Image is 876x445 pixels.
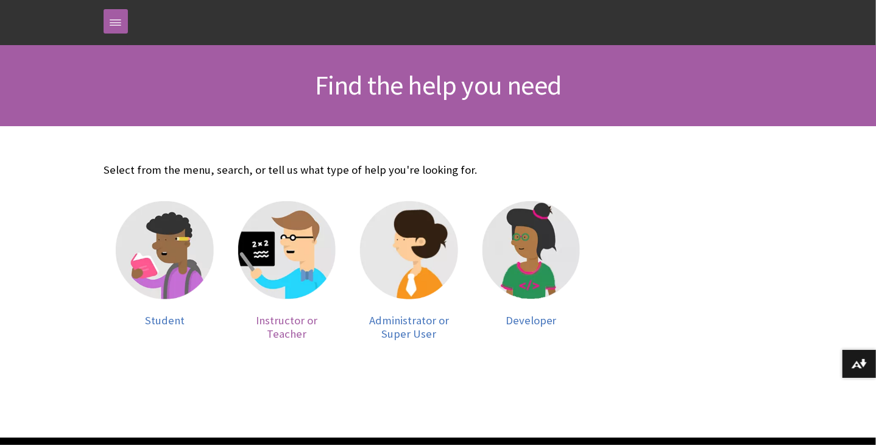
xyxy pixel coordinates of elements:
[104,162,592,178] p: Select from the menu, search, or tell us what type of help you're looking for.
[360,201,458,299] img: Administrator
[506,313,557,327] span: Developer
[116,201,214,299] img: Student
[369,313,449,341] span: Administrator or Super User
[238,201,336,299] img: Instructor
[315,68,561,102] span: Find the help you need
[145,313,185,327] span: Student
[238,201,336,340] a: Instructor Instructor or Teacher
[482,201,581,340] a: Developer
[116,201,214,340] a: Student Student
[360,201,458,340] a: Administrator Administrator or Super User
[256,313,317,341] span: Instructor or Teacher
